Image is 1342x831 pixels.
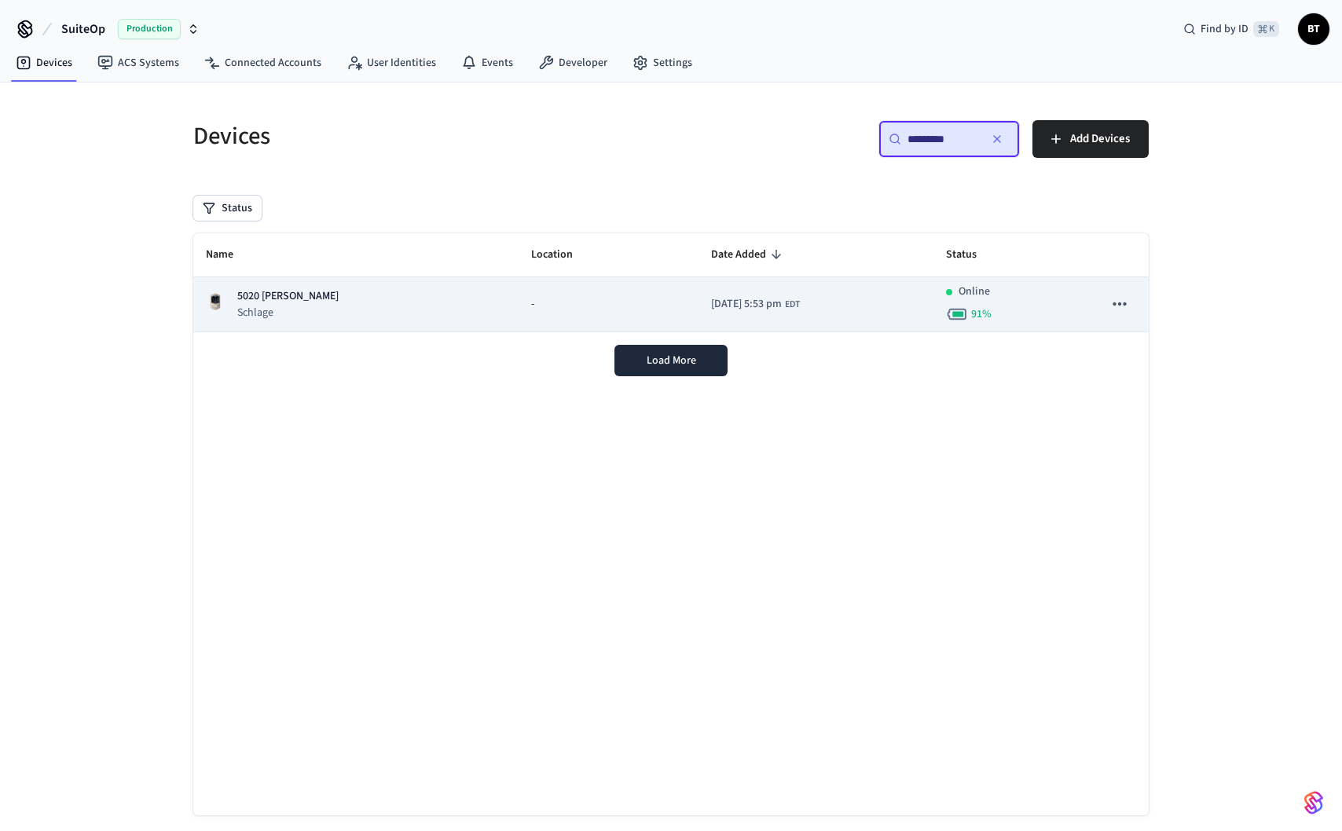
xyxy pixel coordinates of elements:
[1171,15,1292,43] div: Find by ID⌘ K
[620,49,705,77] a: Settings
[1253,21,1279,37] span: ⌘ K
[1298,13,1329,45] button: BT
[614,345,728,376] button: Load More
[946,243,997,267] span: Status
[192,49,334,77] a: Connected Accounts
[118,19,181,39] span: Production
[237,288,339,305] p: 5020 [PERSON_NAME]
[237,305,339,320] p: Schlage
[1070,129,1130,149] span: Add Devices
[206,243,254,267] span: Name
[647,353,696,368] span: Load More
[531,243,593,267] span: Location
[526,49,620,77] a: Developer
[61,20,105,38] span: SuiteOp
[206,292,225,311] img: Schlage Sense Smart Deadbolt with Camelot Trim, Front
[711,243,786,267] span: Date Added
[193,233,1149,332] table: sticky table
[193,196,262,221] button: Status
[711,296,800,313] div: America/New_York
[959,284,990,300] p: Online
[1032,120,1149,158] button: Add Devices
[449,49,526,77] a: Events
[85,49,192,77] a: ACS Systems
[785,298,800,312] span: EDT
[971,306,992,322] span: 91 %
[3,49,85,77] a: Devices
[1304,790,1323,815] img: SeamLogoGradient.69752ec5.svg
[531,296,534,313] span: -
[711,296,782,313] span: [DATE] 5:53 pm
[1201,21,1248,37] span: Find by ID
[1300,15,1328,43] span: BT
[334,49,449,77] a: User Identities
[193,120,662,152] h5: Devices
